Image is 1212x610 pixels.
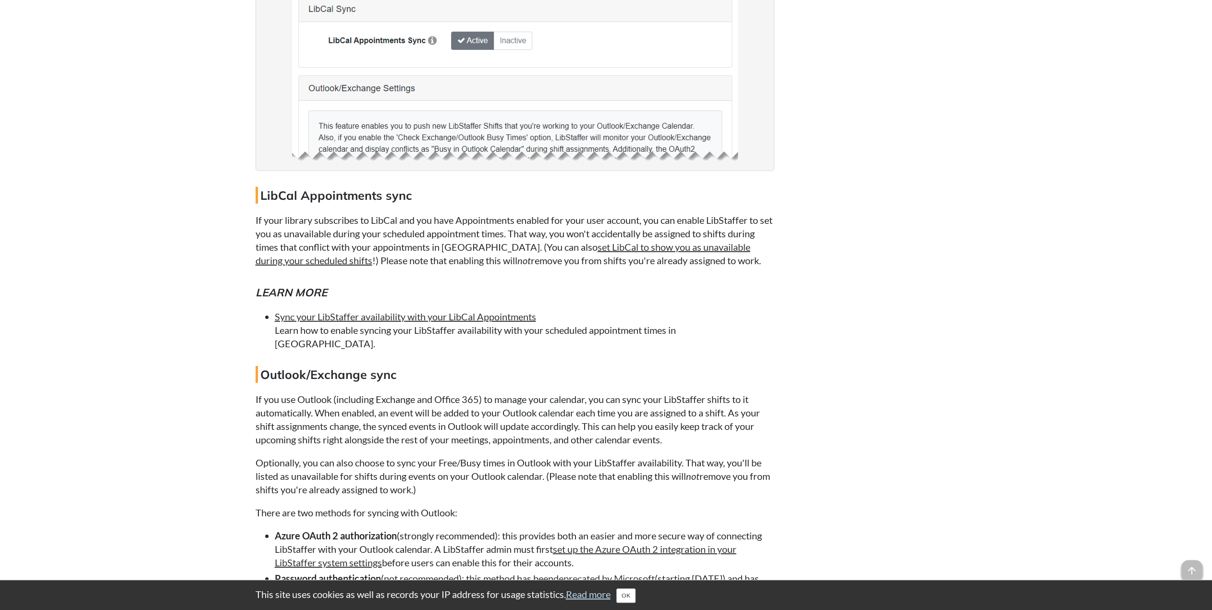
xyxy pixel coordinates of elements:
[256,285,774,300] h5: Learn more
[275,529,774,569] li: (strongly recommended): this provides both an easier and more secure way of connecting LibStaffer...
[553,573,655,584] a: deprecated by Microsoft
[246,587,967,603] div: This site uses cookies as well as records your IP address for usage statistics.
[256,456,774,496] p: Optionally, you can also choose to sync your Free/Busy times in Outlook with your LibStaffer avai...
[256,366,774,383] h4: Outlook/Exchange sync
[256,213,774,267] p: If your library subscribes to LibCal and you have Appointments enabled for your user account, you...
[256,241,750,266] a: set LibCal to show you as unavailable during your scheduled shifts
[616,588,636,603] button: Close
[686,470,699,482] em: not
[275,311,536,322] a: Sync your LibStaffer availability with your LibCal Appointments
[256,187,774,204] h4: LibCal Appointments sync
[517,255,531,266] em: not
[256,392,774,446] p: If you use Outlook (including Exchange and Office 365) to manage your calendar, you can sync your...
[1181,561,1202,573] a: arrow_upward
[566,588,611,600] a: Read more
[275,530,397,541] strong: Azure OAuth 2 authorization
[275,573,381,584] strong: Password authentication
[1181,560,1202,581] span: arrow_upward
[275,310,774,350] li: Learn how to enable syncing your LibStaffer availability with your scheduled appointment times in...
[256,506,774,519] p: There are two methods for syncing with Outlook:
